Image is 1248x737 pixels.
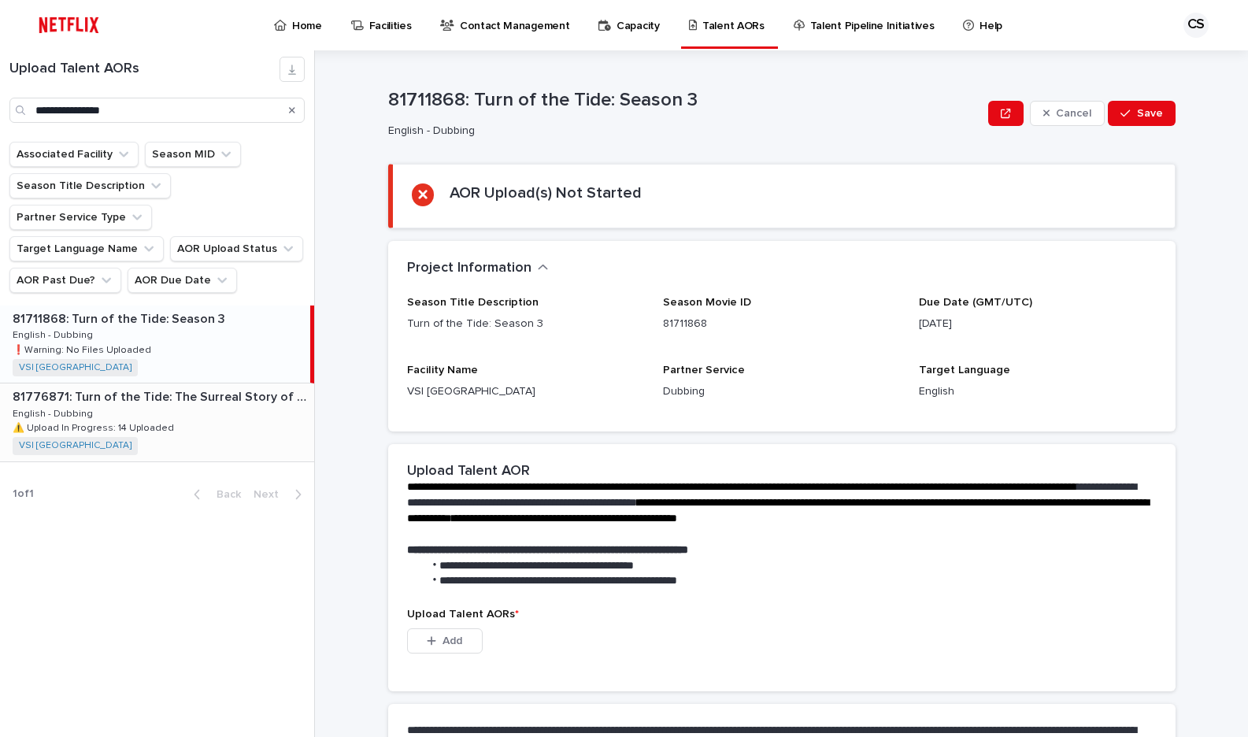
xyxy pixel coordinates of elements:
p: English [919,383,1156,400]
button: AOR Past Due? [9,268,121,293]
p: ⚠️ Upload In Progress: 14 Uploaded [13,420,177,434]
h2: Upload Talent AOR [407,463,530,480]
h1: Upload Talent AORs [9,61,280,78]
p: 81776871: Turn of the Tide: The Surreal Story of Rabo de Peixe [13,387,311,405]
p: English - Dubbing [13,327,96,341]
p: ❗️Warning: No Files Uploaded [13,342,154,356]
p: Turn of the Tide: Season 3 [407,316,644,332]
button: Back [181,487,247,502]
img: ifQbXi3ZQGMSEF7WDB7W [31,9,106,41]
p: VSI [GEOGRAPHIC_DATA] [407,383,644,400]
p: [DATE] [919,316,1156,332]
button: Save [1108,101,1175,126]
button: Add [407,628,483,654]
button: Cancel [1030,101,1105,126]
span: Season Movie ID [663,297,751,308]
button: Target Language Name [9,236,164,261]
button: AOR Due Date [128,268,237,293]
p: English - Dubbing [13,406,96,420]
div: CS [1183,13,1209,38]
span: Next [254,489,288,500]
span: Facility Name [407,365,478,376]
a: VSI [GEOGRAPHIC_DATA] [19,440,131,451]
span: Cancel [1056,108,1091,119]
span: Upload Talent AORs [407,609,519,620]
span: Target Language [919,365,1010,376]
h2: Project Information [407,260,531,277]
button: Season Title Description [9,173,171,198]
span: Back [207,489,241,500]
span: Due Date (GMT/UTC) [919,297,1032,308]
span: Add [443,635,462,646]
p: English - Dubbing [388,124,976,138]
p: 81711868 [663,316,900,332]
button: Partner Service Type [9,205,152,230]
span: Partner Service [663,365,745,376]
span: Save [1137,108,1163,119]
h2: AOR Upload(s) Not Started [450,183,642,202]
span: Season Title Description [407,297,539,308]
p: 81711868: Turn of the Tide: Season 3 [388,89,983,112]
p: Dubbing [663,383,900,400]
p: 81711868: Turn of the Tide: Season 3 [13,309,228,327]
button: Project Information [407,260,549,277]
button: Next [247,487,314,502]
button: AOR Upload Status [170,236,303,261]
input: Search [9,98,305,123]
a: VSI [GEOGRAPHIC_DATA] [19,362,131,373]
button: Season MID [145,142,241,167]
button: Associated Facility [9,142,139,167]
